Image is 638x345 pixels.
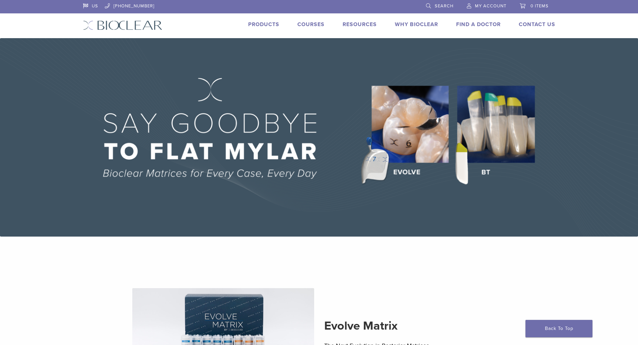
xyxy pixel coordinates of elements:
[530,3,549,9] span: 0 items
[324,318,506,334] h2: Evolve Matrix
[475,3,506,9] span: My Account
[519,21,555,28] a: Contact Us
[297,21,325,28] a: Courses
[83,20,162,30] img: Bioclear
[343,21,377,28] a: Resources
[456,21,501,28] a: Find A Doctor
[525,320,592,337] a: Back To Top
[435,3,453,9] span: Search
[248,21,279,28] a: Products
[395,21,438,28] a: Why Bioclear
